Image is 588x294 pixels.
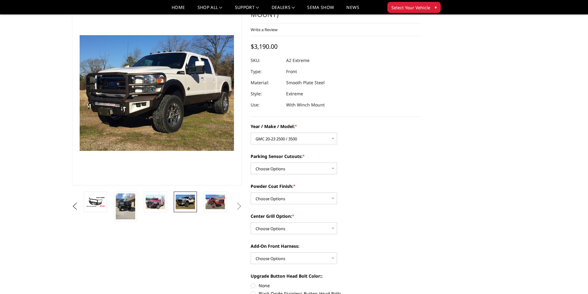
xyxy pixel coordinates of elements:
label: Upgrade Button Head Bolt Color:: [251,273,421,279]
img: A2 Series - Extreme Front Bumper (winch mount) [176,195,195,209]
dt: Type: [251,66,281,77]
dd: With Winch Mount [286,99,325,110]
label: Parking Sensor Cutouts: [251,153,421,159]
a: SEMA Show [307,5,334,14]
span: Select Your Vehicle [391,4,430,11]
button: Select Your Vehicle [387,2,441,13]
dt: Material: [251,77,281,88]
dt: Use: [251,99,281,110]
a: Home [172,5,185,14]
iframe: Chat Widget [557,264,588,294]
dd: Extreme [286,88,303,99]
img: A2 Series - Extreme Front Bumper (winch mount) [86,197,105,207]
span: $3,190.00 [251,42,277,51]
img: A2 Series - Extreme Front Bumper (winch mount) [146,195,165,209]
button: Next [234,202,244,211]
span: ▾ [435,4,437,10]
label: None [251,282,421,289]
a: A2 Series - Extreme Front Bumper (winch mount) [72,0,242,185]
a: Support [235,5,259,14]
dt: Style: [251,88,281,99]
label: Powder Coat Finish: [251,183,421,189]
dd: Smooth Plate Steel [286,77,325,88]
label: Year / Make / Model: [251,123,421,130]
a: Write a Review [251,27,277,32]
dd: Front [286,66,297,77]
img: A2 Series - Extreme Front Bumper (winch mount) [206,195,225,209]
dd: A2 Extreme [286,55,310,66]
button: Previous [70,202,80,211]
label: Add-On Front Harness: [251,243,421,249]
label: Center Grill Option: [251,213,421,219]
a: shop all [198,5,223,14]
a: Dealers [272,5,295,14]
img: A2 Series - Extreme Front Bumper (winch mount) [116,193,135,219]
dt: SKU: [251,55,281,66]
a: News [346,5,359,14]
